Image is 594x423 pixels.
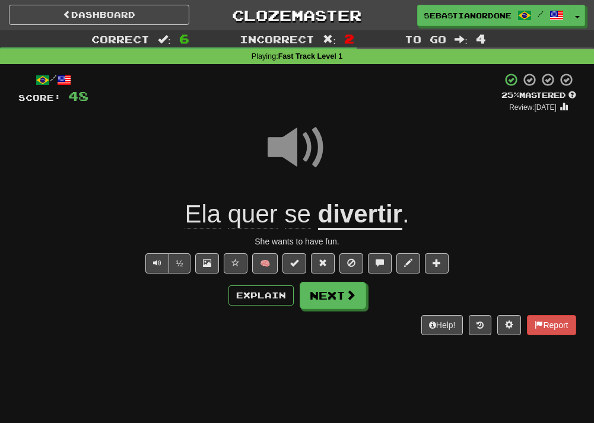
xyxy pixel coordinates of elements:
span: Ela [185,200,221,228]
span: quer [228,200,278,228]
button: Round history (alt+y) [469,315,491,335]
u: divertir [318,200,402,230]
span: Correct [91,33,150,45]
button: Edit sentence (alt+d) [396,253,420,273]
button: ½ [169,253,191,273]
button: Report [527,315,576,335]
button: Reset to 0% Mastered (alt+r) [311,253,335,273]
button: Add to collection (alt+a) [425,253,449,273]
span: 2 [344,31,354,46]
button: Play sentence audio (ctl+space) [145,253,169,273]
span: To go [405,33,446,45]
span: : [158,34,171,44]
button: 🧠 [252,253,278,273]
a: SebastianOrdonez / [417,5,570,26]
span: : [323,34,336,44]
button: Favorite sentence (alt+f) [224,253,247,273]
span: 25 % [501,90,519,100]
button: Set this sentence to 100% Mastered (alt+m) [282,253,306,273]
div: She wants to have fun. [18,236,576,247]
span: : [455,34,468,44]
span: 4 [476,31,486,46]
span: 6 [179,31,189,46]
button: Show image (alt+x) [195,253,219,273]
span: SebastianOrdonez [424,10,512,21]
button: Help! [421,315,463,335]
button: Ignore sentence (alt+i) [339,253,363,273]
span: 48 [68,88,88,103]
button: Explain [228,285,294,306]
strong: Fast Track Level 1 [278,52,343,61]
button: Discuss sentence (alt+u) [368,253,392,273]
span: se [285,200,311,228]
div: Mastered [501,90,576,101]
span: Incorrect [240,33,315,45]
span: / [538,9,544,18]
div: / [18,72,88,87]
small: Review: [DATE] [509,103,557,112]
div: Text-to-speech controls [143,253,191,273]
span: . [402,200,409,228]
span: Score: [18,93,61,103]
a: Dashboard [9,5,189,25]
button: Next [300,282,366,309]
a: Clozemaster [207,5,387,26]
